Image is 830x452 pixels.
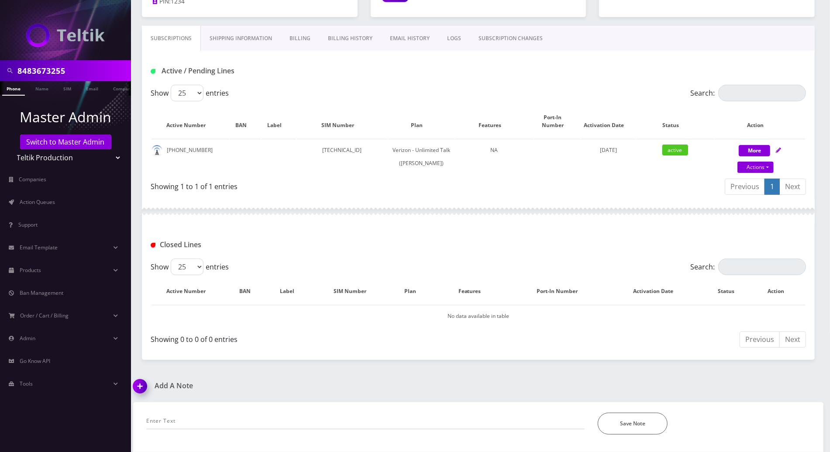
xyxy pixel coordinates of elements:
[201,26,281,51] a: Shipping Information
[171,85,203,101] select: Showentries
[26,24,105,47] img: Teltik Production
[438,26,470,51] a: LOGS
[152,139,229,174] td: [PHONE_NUMBER]
[230,279,268,304] th: BAN: activate to sort column ascending
[715,105,805,138] th: Action: activate to sort column ascending
[314,279,394,304] th: SIM Number: activate to sort column ascending
[31,81,53,95] a: Name
[765,179,780,195] a: 1
[151,241,360,249] h1: Closed Lines
[151,243,155,248] img: Closed Lines
[435,279,513,304] th: Features: activate to sort column ascending
[470,26,551,51] a: SUBSCRIPTION CHANGES
[2,81,25,96] a: Phone
[598,413,668,435] button: Save Note
[381,26,438,51] a: EMAIL HISTORY
[20,266,41,274] span: Products
[151,67,360,75] h1: Active / Pending Lines
[534,105,580,138] th: Port-In Number: activate to sort column ascending
[19,176,47,183] span: Companies
[152,279,229,304] th: Active Number: activate to sort column descending
[513,279,609,304] th: Port-In Number: activate to sort column ascending
[779,179,806,195] a: Next
[152,305,805,327] td: No data available in table
[388,105,455,138] th: Plan: activate to sort column ascending
[779,331,806,348] a: Next
[718,85,806,101] input: Search:
[59,81,76,95] a: SIM
[20,380,33,387] span: Tools
[636,105,713,138] th: Status: activate to sort column ascending
[756,279,805,304] th: Action : activate to sort column ascending
[690,259,806,275] label: Search:
[151,69,155,74] img: Active / Pending Lines
[740,331,780,348] a: Previous
[297,139,387,174] td: [TECHNICAL_ID]
[581,105,635,138] th: Activation Date: activate to sort column ascending
[142,26,201,51] a: Subscriptions
[739,145,770,156] button: More
[20,357,50,365] span: Go Know API
[20,198,55,206] span: Action Queues
[388,139,455,174] td: Verizon - Unlimited Talk ([PERSON_NAME])
[690,85,806,101] label: Search:
[395,279,434,304] th: Plan: activate to sort column ascending
[109,81,138,95] a: Company
[152,145,162,156] img: default.png
[152,105,229,138] th: Active Number: activate to sort column ascending
[725,179,765,195] a: Previous
[737,162,774,173] a: Actions
[262,105,296,138] th: Label: activate to sort column ascending
[718,259,806,275] input: Search:
[146,413,585,429] input: Enter Text
[171,259,203,275] select: Showentries
[20,289,63,297] span: Ban Management
[133,382,472,390] a: Add A Note
[151,178,472,192] div: Showing 1 to 1 of 1 entries
[297,105,387,138] th: SIM Number: activate to sort column ascending
[706,279,755,304] th: Status: activate to sort column ascending
[610,279,705,304] th: Activation Date: activate to sort column ascending
[82,81,103,95] a: Email
[20,244,58,251] span: Email Template
[21,312,69,319] span: Order / Cart / Billing
[20,335,35,342] span: Admin
[600,146,617,154] span: [DATE]
[18,221,38,228] span: Support
[151,85,229,101] label: Show entries
[269,279,313,304] th: Label: activate to sort column ascending
[151,331,472,345] div: Showing 0 to 0 of 0 entries
[455,139,533,174] td: NA
[230,105,260,138] th: BAN: activate to sort column ascending
[20,135,111,149] a: Switch to Master Admin
[319,26,381,51] a: Billing History
[151,259,229,275] label: Show entries
[17,62,129,79] input: Search in Company
[281,26,319,51] a: Billing
[455,105,533,138] th: Features: activate to sort column ascending
[662,145,688,155] span: active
